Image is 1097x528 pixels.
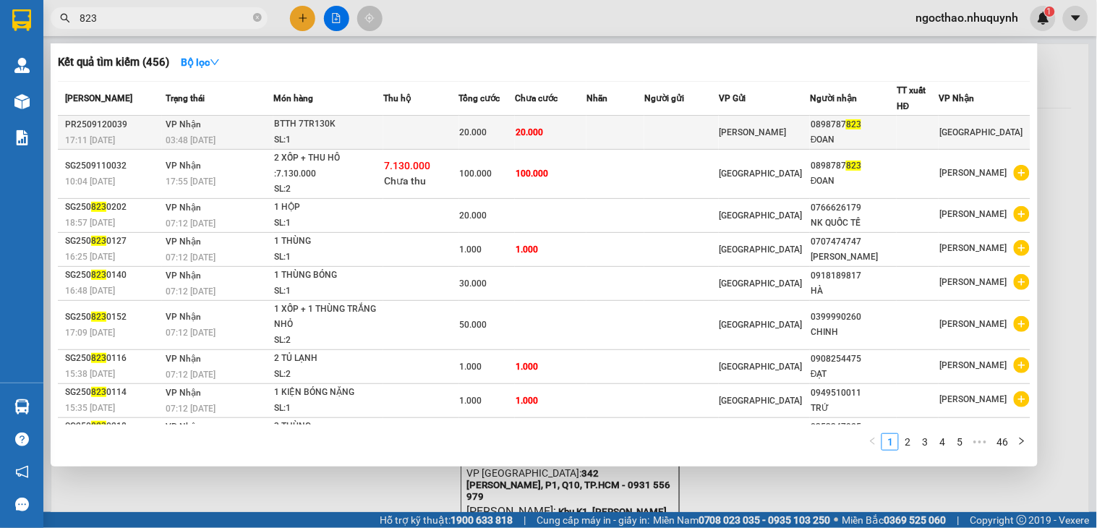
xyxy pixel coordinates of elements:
span: 823 [91,236,106,246]
span: ••• [968,433,991,451]
div: 3 THÙNG [274,419,383,435]
div: SL: 1 [274,250,383,265]
span: Người nhận [810,93,857,103]
div: [PERSON_NAME] [811,250,896,265]
span: 1.000 [460,396,482,406]
li: 2 [899,433,916,451]
span: Chưa cước [515,93,558,103]
img: warehouse-icon [14,58,30,73]
a: 2 [900,434,915,450]
span: 18:57 [DATE] [65,218,115,228]
span: plus-circle [1014,240,1030,256]
span: 823 [91,270,106,280]
span: search [60,13,70,23]
span: plus-circle [1014,391,1030,407]
span: 823 [846,161,861,171]
div: 0353347925 [811,420,896,435]
div: SG250 0140 [65,268,161,283]
span: close-circle [253,12,262,25]
span: VP Gửi [719,93,746,103]
div: 0898787 [811,158,896,174]
span: down [210,57,220,67]
a: 4 [934,434,950,450]
div: BTTH 7TR130K [274,116,383,132]
div: PR2509120039 [65,117,161,132]
div: 1 XỐP + 1 THÙNG TRẮNG NHỎ [274,302,383,333]
div: 1 HỘP [274,200,383,216]
span: VP Nhận [166,422,201,432]
span: 823 [91,421,106,431]
div: 2 TỦ LẠNH [274,351,383,367]
div: 0766626179 [811,200,896,216]
span: 07:12 [DATE] [166,404,215,414]
span: Món hàng [273,93,313,103]
li: Previous Page [864,433,882,451]
span: VP Nhận [166,271,201,281]
span: 1.000 [516,244,538,255]
span: 1.000 [516,396,538,406]
strong: Khu K1, [PERSON_NAME] [PERSON_NAME], [PERSON_NAME][GEOGRAPHIC_DATA], [GEOGRAPHIC_DATA]PRTC - 0931... [6,92,206,147]
span: 10:04 [DATE] [65,176,115,187]
div: 1 KIỆN BÓNG NẶNG [274,385,383,401]
span: 823 [91,353,106,363]
span: 15:38 [DATE] [65,369,115,379]
span: Người gửi [644,93,684,103]
div: 0399990260 [811,310,896,325]
span: 7.130.000 [384,160,430,171]
span: [PERSON_NAME] [939,319,1007,329]
div: 0918189817 [811,268,896,284]
span: 07:12 [DATE] [166,218,215,229]
div: ĐOAN [811,174,896,189]
span: 50.000 [460,320,487,330]
div: SL: 2 [274,182,383,197]
li: 5 [951,433,968,451]
span: VP Nhận [166,161,201,171]
span: [PERSON_NAME] [939,168,1007,178]
span: Tổng cước [459,93,500,103]
span: VP Nhận [166,354,201,364]
button: Bộ lọcdown [169,51,231,74]
div: CHINH [811,325,896,340]
span: [PERSON_NAME] [939,360,1007,370]
strong: 342 [PERSON_NAME], P1, Q10, TP.HCM - 0931 556 979 [6,54,210,88]
div: HÀ [811,284,896,299]
span: message [15,498,29,511]
li: Next Page [1013,433,1030,451]
div: 1 THÙNG [274,234,383,250]
div: TRỨ [811,401,896,416]
span: [GEOGRAPHIC_DATA] [939,127,1023,137]
div: SL: 1 [274,216,383,231]
span: 823 [91,312,106,322]
span: close-circle [253,13,262,22]
div: 0707474747 [811,234,896,250]
div: 1 THÙNG BÓNG [274,268,383,284]
span: 15:35 [DATE] [65,403,115,413]
span: 100.000 [516,169,548,179]
span: TT xuất HĐ [897,85,926,111]
a: 3 [917,434,933,450]
span: Trạng thái [166,93,205,103]
img: warehouse-icon [14,94,30,109]
div: SG250 0218 [65,419,161,434]
div: SG250 0152 [65,310,161,325]
div: 0949510011 [811,386,896,401]
span: 823 [91,202,106,212]
span: 07:12 [DATE] [166,286,215,297]
div: ĐẠT [811,367,896,382]
span: 823 [846,119,861,129]
span: 07:12 [DATE] [166,328,215,338]
span: [PERSON_NAME] [65,93,132,103]
span: VP Nhận [939,93,974,103]
span: [GEOGRAPHIC_DATA] [720,396,803,406]
span: plus-circle [1014,357,1030,373]
input: Tìm tên, số ĐT hoặc mã đơn [80,10,250,26]
a: 1 [882,434,898,450]
span: [GEOGRAPHIC_DATA] [720,362,803,372]
div: SG2509110032 [65,158,161,174]
span: [GEOGRAPHIC_DATA] [720,320,803,330]
span: 20.000 [460,127,487,137]
img: logo-vxr [12,9,31,31]
img: solution-icon [14,130,30,145]
span: 823 [91,387,106,397]
button: right [1013,433,1030,451]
